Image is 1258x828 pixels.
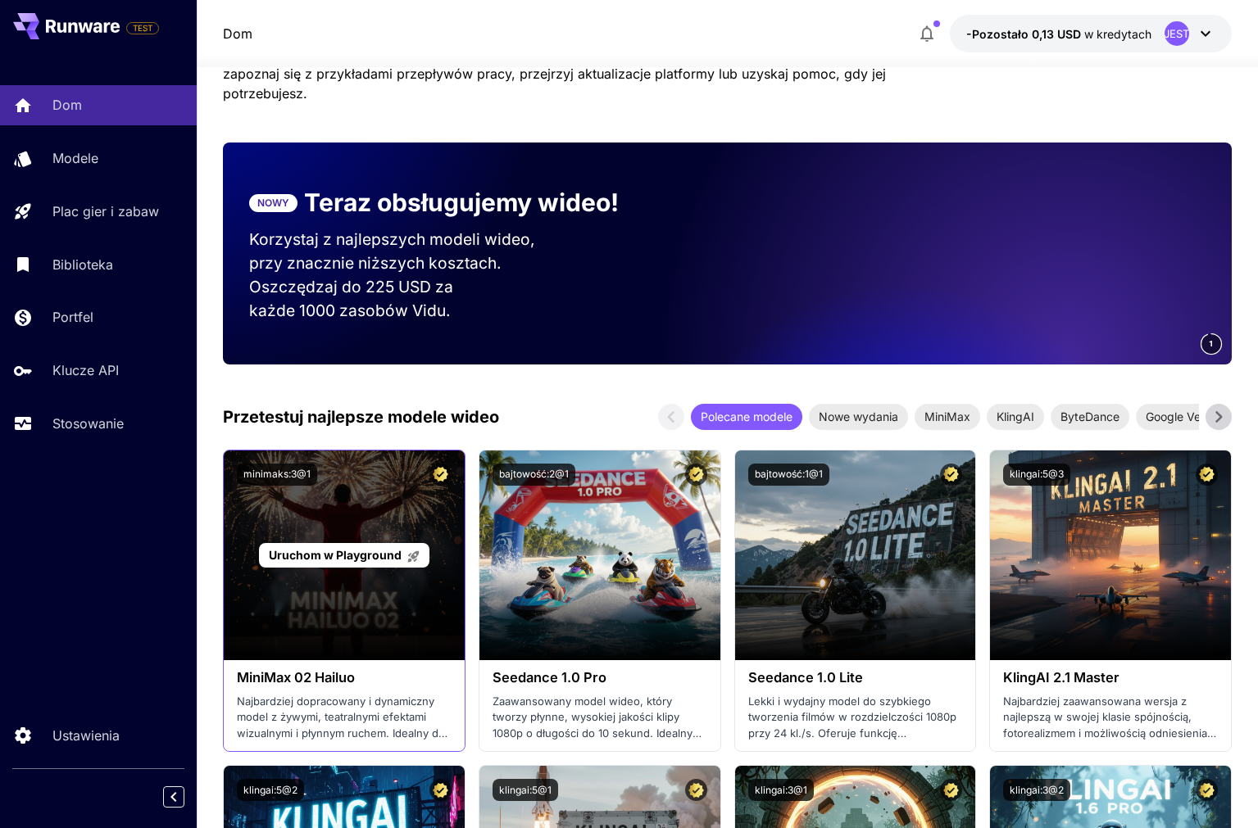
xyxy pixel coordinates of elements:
[701,409,792,423] font: Polecane modele
[223,407,499,427] font: Przetestuj najlepsze modele wideo
[755,468,823,480] font: bajtowość:1@1
[1146,409,1207,423] font: Google Veo
[52,256,113,273] font: Biblioteka
[237,464,317,486] button: minimaks:3@1
[748,464,829,486] button: bajtowość:1@1
[223,24,252,43] nav: bułka tarta
[748,779,814,801] button: klingai:3@1
[52,97,82,113] font: Dom
[237,779,304,801] button: klingai:5@2
[429,464,452,486] button: Certyfikowany model – sprawdzony pod kątem najlepszej wydajności, obejmuje licencję komercyjną.
[940,464,962,486] button: Certyfikowany model – sprawdzony pod kątem najlepszej wydajności, obejmuje licencję komercyjną.
[1209,337,1214,350] span: 1
[304,188,619,217] font: Teraz obsługujemy wideo!
[493,464,575,486] button: bajtowość:2@1
[249,229,535,273] font: Korzystaj z najlepszych modeli wideo, przy znacznie niższych kosztach.
[1060,409,1119,423] font: ByteDance
[52,362,119,378] font: Klucze API
[924,409,970,423] font: MiniMax
[237,669,355,685] font: MiniMax 02 Hailuo
[249,277,453,320] font: Oszczędzaj do 225 USD za każde 1000 zasobów Vidu.
[1003,695,1216,771] font: Najbardziej zaawansowana wersja z najlepszą w swojej klasie spójnością, fotorealizmem i możliwośc...
[950,15,1232,52] button: -0,1294 USDJEST
[1084,27,1151,41] font: w kredytach
[987,404,1044,430] div: KlingAI
[133,23,152,33] font: TEST
[1136,404,1217,430] div: Google Veo
[493,695,702,771] font: Zaawansowany model wideo, który tworzy płynne, wysokiej jakości klipy 1080p o długości do 10 seku...
[52,415,124,432] font: Stosowanie
[257,197,289,209] font: NOWY
[1051,404,1129,430] div: ByteDance
[499,468,569,480] font: bajtowość:2@1
[52,203,159,219] font: Plac gier i zabaw
[259,543,429,568] a: Uruchom w Playground
[748,669,863,685] font: Seedance 1.0 Lite
[243,784,297,796] font: klingai:5@2
[1003,669,1119,685] font: KlingAI 2.1 Master
[126,18,159,38] span: Dodaj swoją kartę płatniczą, aby korzystać z pełnej funkcjonalności platformy.
[809,404,908,430] div: Nowe wydania
[755,784,807,796] font: klingai:3@1
[237,695,447,771] font: Najbardziej dopracowany i dynamiczny model z żywymi, teatralnymi efektami wizualnymi i płynnym ru...
[52,309,93,325] font: Portfel
[223,24,252,43] a: Dom
[52,727,120,744] font: Ustawienia
[990,450,1231,660] img: alt
[175,782,197,812] div: Zwiń pasek boczny
[1196,464,1218,486] button: Certyfikowany model – sprawdzony pod kątem najlepszej wydajności, obejmuje licencję komercyjną.
[493,779,558,801] button: klingai:5@1
[819,409,898,423] font: Nowe wydania
[1010,784,1064,796] font: klingai:3@2
[499,784,552,796] font: klingai:5@1
[997,409,1034,423] font: KlingAI
[966,25,1151,43] div: -0,1294 USD
[429,779,452,801] button: Certyfikowany model – sprawdzony pod kątem najlepszej wydajności, obejmuje licencję komercyjną.
[1164,27,1189,40] font: JEST
[685,464,707,486] button: Certyfikowany model – sprawdzony pod kątem najlepszej wydajności, obejmuje licencję komercyjną.
[966,27,1081,41] font: -Pozostało 0,13 USD
[243,468,311,480] font: minimaks:3@1
[735,450,976,660] img: alt
[748,695,956,771] font: Lekki i wydajny model do szybkiego tworzenia filmów w rozdzielczości 1080p przy 24 kl./s. Oferuje...
[223,46,886,102] font: Sprawdź statystyki użytkowania i kluczową wydajność API na pierwszy rzut oka. Poznaj polecane mod...
[1196,779,1218,801] button: Certyfikowany model – sprawdzony pod kątem najlepszej wydajności, obejmuje licencję komercyjną.
[691,404,802,430] div: Polecane modele
[223,25,252,42] font: Dom
[940,779,962,801] button: Certyfikowany model – sprawdzony pod kątem najlepszej wydajności, obejmuje licencję komercyjną.
[493,669,606,685] font: Seedance 1.0 Pro
[269,548,402,562] font: Uruchom w Playground
[1003,464,1070,486] button: klingai:5@3
[163,786,184,808] button: Zwiń pasek boczny
[52,150,98,166] font: Modele
[479,450,720,660] img: alt
[915,404,980,430] div: MiniMax
[1010,468,1064,480] font: klingai:5@3
[1003,779,1070,801] button: klingai:3@2
[685,779,707,801] button: Certyfikowany model – sprawdzony pod kątem najlepszej wydajności, obejmuje licencję komercyjną.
